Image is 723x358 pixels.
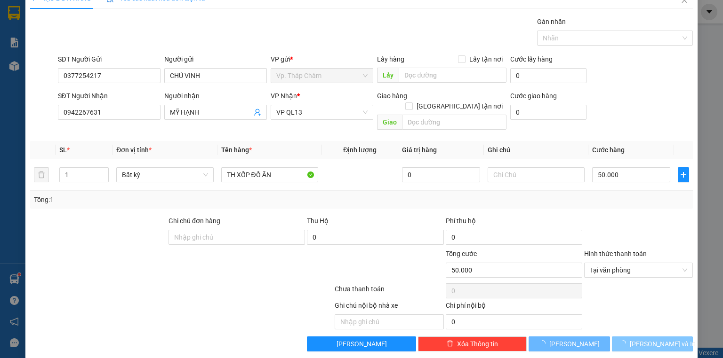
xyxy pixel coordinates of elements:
[418,336,527,351] button: deleteXóa Thông tin
[529,336,610,351] button: [PERSON_NAME]
[169,217,220,225] label: Ghi chú đơn hàng
[334,284,444,300] div: Chưa thanh toán
[276,105,368,119] span: VP QL13
[446,216,582,230] div: Phí thu hộ
[254,109,261,116] span: user-add
[58,54,161,64] div: SĐT Người Gửi
[169,230,305,245] input: Ghi chú đơn hàng
[584,250,647,257] label: Hình thức thanh toán
[413,101,506,111] span: [GEOGRAPHIC_DATA] tận nơi
[484,141,588,159] th: Ghi chú
[510,92,557,100] label: Cước giao hàng
[59,146,67,154] span: SL
[446,300,582,314] div: Chi phí nội bộ
[402,146,437,154] span: Giá trị hàng
[447,340,453,348] span: delete
[402,115,506,130] input: Dọc đường
[335,300,443,314] div: Ghi chú nội bộ nhà xe
[402,167,480,182] input: 0
[377,115,402,130] span: Giao
[510,105,586,120] input: Cước giao hàng
[307,336,416,351] button: [PERSON_NAME]
[221,167,318,182] input: VD: Bàn, Ghế
[537,18,566,25] label: Gán nhãn
[457,339,498,349] span: Xóa Thông tin
[678,171,689,179] span: plus
[276,69,368,83] span: Vp. Tháp Chàm
[164,54,267,64] div: Người gửi
[164,91,267,101] div: Người nhận
[271,54,373,64] div: VP gửi
[335,314,443,329] input: Nhập ghi chú
[590,263,687,277] span: Tại văn phòng
[678,167,689,182] button: plus
[34,195,280,205] div: Tổng: 1
[510,68,586,83] input: Cước lấy hàng
[221,146,252,154] span: Tên hàng
[12,61,52,105] b: An Anh Limousine
[466,54,506,64] span: Lấy tận nơi
[399,68,506,83] input: Dọc đường
[446,250,477,257] span: Tổng cước
[539,340,549,347] span: loading
[510,55,553,63] label: Cước lấy hàng
[612,336,693,351] button: [PERSON_NAME] và In
[619,340,630,347] span: loading
[122,168,208,182] span: Bất kỳ
[61,14,90,90] b: Biên nhận gởi hàng hóa
[337,339,387,349] span: [PERSON_NAME]
[488,167,585,182] input: Ghi Chú
[549,339,600,349] span: [PERSON_NAME]
[58,91,161,101] div: SĐT Người Nhận
[116,146,152,154] span: Đơn vị tính
[307,217,329,225] span: Thu Hộ
[271,92,297,100] span: VP Nhận
[377,68,399,83] span: Lấy
[630,339,696,349] span: [PERSON_NAME] và In
[343,146,377,154] span: Định lượng
[34,167,49,182] button: delete
[377,55,404,63] span: Lấy hàng
[377,92,407,100] span: Giao hàng
[592,146,625,154] span: Cước hàng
